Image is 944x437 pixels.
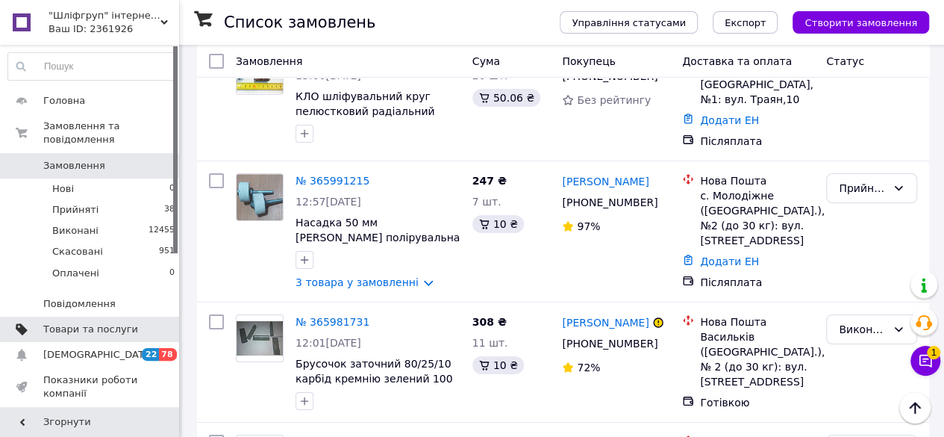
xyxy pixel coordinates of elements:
[472,89,540,107] div: 50.06 ₴
[236,173,284,221] a: Фото товару
[169,182,175,196] span: 0
[700,173,814,188] div: Нова Пошта
[927,346,940,359] span: 1
[43,348,154,362] span: [DEMOGRAPHIC_DATA]
[562,174,648,189] a: [PERSON_NAME]
[839,180,887,196] div: Прийнято
[472,55,500,67] span: Cума
[700,275,814,290] div: Післяплата
[52,182,74,196] span: Нові
[577,362,600,374] span: 72%
[296,196,361,208] span: 12:57[DATE]
[8,53,175,80] input: Пошук
[169,267,175,280] span: 0
[560,11,698,34] button: Управління статусами
[713,11,778,34] button: Експорт
[804,17,917,28] span: Створити замовлення
[910,346,940,376] button: Чат з покупцем1
[43,323,138,336] span: Товари та послуги
[236,55,302,67] span: Замовлення
[296,217,460,258] a: Насадка 50 мм [PERSON_NAME] полірувальна в [PERSON_NAME] А
[224,13,375,31] h1: Список замовлень
[52,203,99,217] span: Прийняті
[43,94,85,108] span: Головна
[296,90,434,132] a: КЛО шліфувальний круг пелюстковий радіальний 30/30 Р80
[296,358,453,400] a: Брусочок заточний 80/25/10 карбід кремнію зелений 100 grit
[164,203,175,217] span: 38
[236,314,284,362] a: Фото товару
[700,255,759,267] a: Додати ЕН
[793,11,929,34] button: Створити замовлення
[577,220,600,232] span: 97%
[472,196,501,208] span: 7 шт.
[43,159,105,173] span: Замовлення
[559,192,658,213] div: [PHONE_NUMBER]
[296,175,369,187] a: № 365991215
[237,321,283,356] img: Фото товару
[43,120,179,146] span: Замовлення та повідомлення
[682,55,792,67] span: Доставка та оплата
[49,22,179,36] div: Ваш ID: 2361926
[778,16,929,28] a: Створити замовлення
[700,62,814,107] div: с. [GEOGRAPHIC_DATA], №1: вул. Траян,10
[839,321,887,338] div: Виконано
[700,329,814,389] div: Васильків ([GEOGRAPHIC_DATA].), № 2 (до 30 кг): вул. [STREET_ADDRESS]
[472,175,507,187] span: 247 ₴
[472,316,507,328] span: 308 ₴
[562,315,648,330] a: [PERSON_NAME]
[43,297,116,311] span: Повідомлення
[149,224,175,238] span: 12455
[700,114,759,126] a: Додати ЕН
[472,215,524,233] div: 10 ₴
[577,94,651,106] span: Без рейтингу
[159,348,176,361] span: 78
[159,245,175,258] span: 951
[559,333,658,354] div: [PHONE_NUMBER]
[472,337,508,349] span: 11 шт.
[572,17,686,28] span: Управління статусами
[52,245,103,258] span: Скасовані
[700,188,814,248] div: с. Молодіжне ([GEOGRAPHIC_DATA].), №2 (до 30 кг): вул. [STREET_ADDRESS]
[296,337,361,349] span: 12:01[DATE]
[296,276,419,288] a: 3 товара у замовленні
[43,374,138,400] span: Показники роботи компанії
[52,224,99,238] span: Виконані
[49,9,160,22] span: "Шліфгруп" інтернет магазин
[899,392,931,424] button: Наверх
[725,17,766,28] span: Експорт
[700,314,814,329] div: Нова Пошта
[142,348,159,361] span: 22
[562,55,615,67] span: Покупець
[237,174,283,220] img: Фото товару
[700,134,814,149] div: Післяплата
[472,356,524,374] div: 10 ₴
[700,395,814,410] div: Готівкою
[826,55,864,67] span: Статус
[52,267,99,280] span: Оплачені
[296,316,369,328] a: № 365981731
